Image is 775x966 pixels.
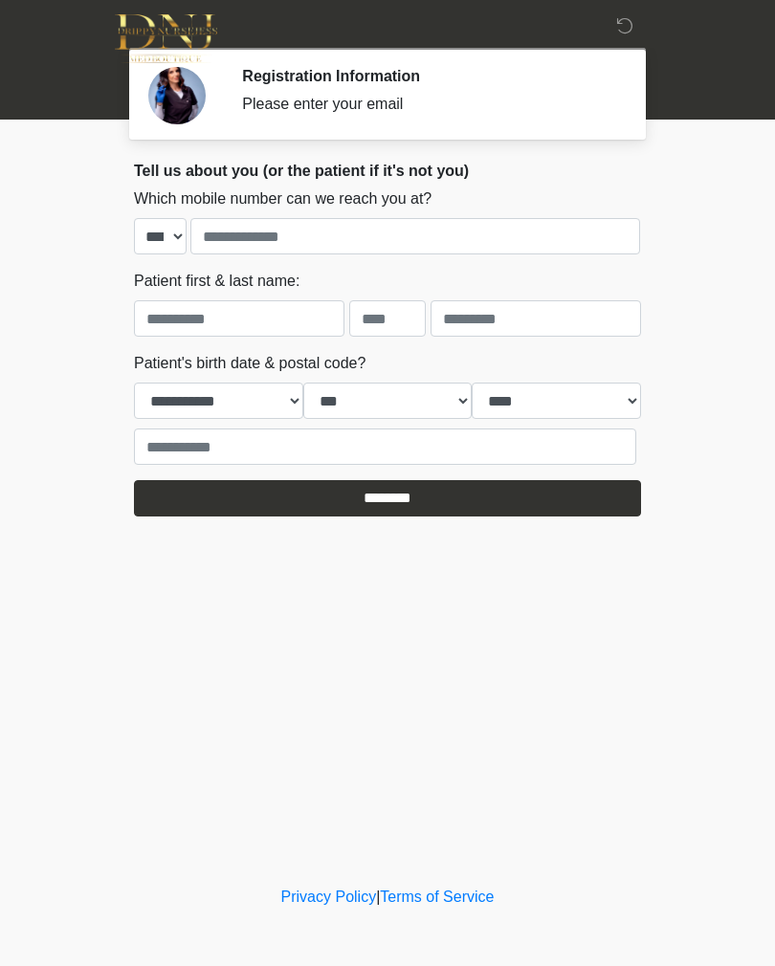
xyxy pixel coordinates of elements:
[281,889,377,905] a: Privacy Policy
[380,889,494,905] a: Terms of Service
[115,14,217,63] img: DNJ Med Boutique Logo
[134,270,299,293] label: Patient first & last name:
[134,352,365,375] label: Patient's birth date & postal code?
[242,93,612,116] div: Please enter your email
[376,889,380,905] a: |
[148,67,206,124] img: Agent Avatar
[134,187,432,210] label: Which mobile number can we reach you at?
[134,162,641,180] h2: Tell us about you (or the patient if it's not you)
